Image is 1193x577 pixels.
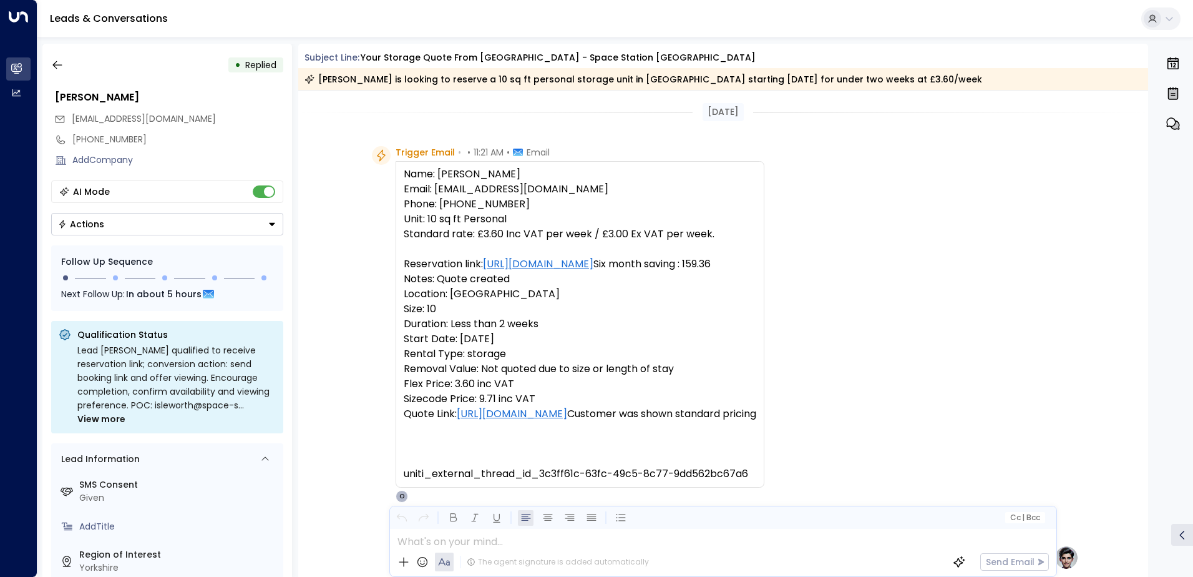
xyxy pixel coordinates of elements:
[72,112,216,125] span: [EMAIL_ADDRESS][DOMAIN_NAME]
[474,146,504,159] span: 11:21 AM
[50,11,168,26] a: Leads & Conversations
[79,561,278,575] div: Yorkshire
[467,556,649,568] div: The agent signature is added automatically
[73,185,110,198] div: AI Mode
[77,328,276,341] p: Qualification Status
[416,510,431,526] button: Redo
[703,103,744,121] div: [DATE]
[55,90,283,105] div: [PERSON_NAME]
[79,548,278,561] label: Region of Interest
[1005,512,1044,524] button: Cc|Bcc
[235,54,241,76] div: •
[527,146,550,159] span: Email
[58,219,104,230] div: Actions
[72,154,283,167] div: AddCompany
[396,490,408,503] div: O
[79,478,278,491] label: SMS Consent
[126,287,202,301] span: In about 5 hours
[1010,513,1040,522] span: Cc Bcc
[304,51,359,64] span: Subject Line:
[404,167,756,481] pre: Name: [PERSON_NAME] Email: [EMAIL_ADDRESS][DOMAIN_NAME] Phone: [PHONE_NUMBER] Unit: 10 sq ft Pers...
[79,491,278,505] div: Given
[1022,513,1025,522] span: |
[77,412,125,426] span: View more
[61,255,273,269] div: Follow Up Sequence
[1054,545,1079,570] img: profile-logo.png
[361,51,756,64] div: Your storage quote from [GEOGRAPHIC_DATA] - Space Station [GEOGRAPHIC_DATA]
[61,287,273,301] div: Next Follow Up:
[72,133,283,146] div: [PHONE_NUMBER]
[304,73,982,86] div: [PERSON_NAME] is looking to reserve a 10 sq ft personal storage unit in [GEOGRAPHIC_DATA] startin...
[51,213,283,235] div: Button group with a nested menu
[483,257,593,272] a: [URL][DOMAIN_NAME]
[57,453,140,466] div: Lead Information
[458,146,461,159] span: •
[245,59,276,71] span: Replied
[394,510,409,526] button: Undo
[396,146,455,159] span: Trigger Email
[507,146,510,159] span: •
[457,407,567,422] a: [URL][DOMAIN_NAME]
[72,112,216,126] span: macky3492@gmail.com
[79,520,278,533] div: AddTitle
[51,213,283,235] button: Actions
[77,343,276,426] div: Lead [PERSON_NAME] qualified to receive reservation link; conversion action: send booking link an...
[467,146,470,159] span: •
